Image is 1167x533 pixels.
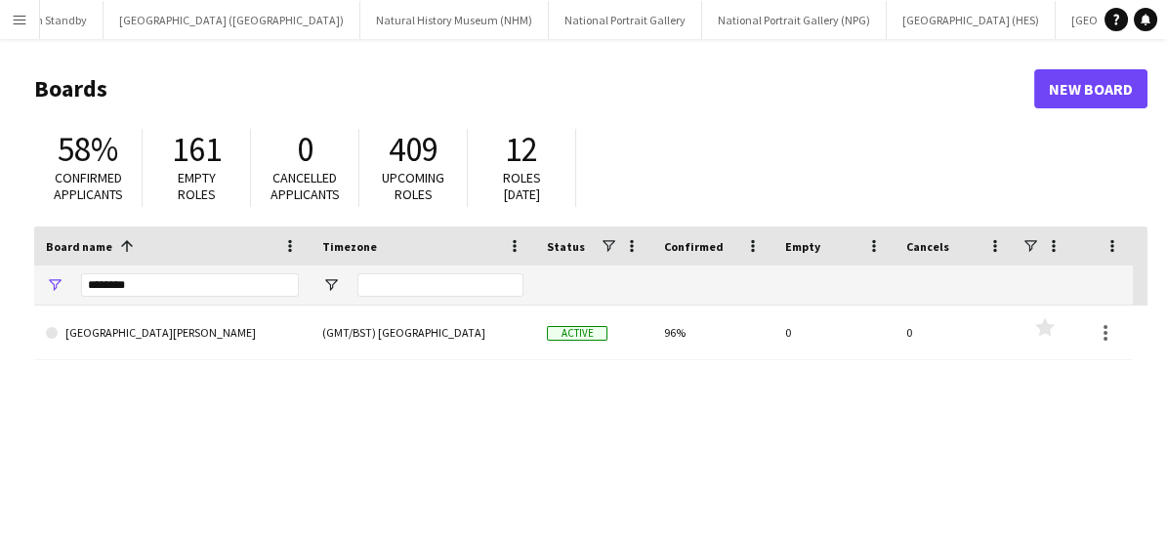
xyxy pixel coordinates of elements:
[357,273,523,297] input: Timezone Filter Input
[702,1,887,39] button: National Portrait Gallery (NPG)
[652,306,773,359] div: 96%
[389,128,438,171] span: 409
[46,239,112,254] span: Board name
[297,128,313,171] span: 0
[906,239,949,254] span: Cancels
[34,74,1034,103] h1: Boards
[895,306,1016,359] div: 0
[547,239,585,254] span: Status
[887,1,1056,39] button: [GEOGRAPHIC_DATA] (HES)
[311,306,535,359] div: (GMT/BST) [GEOGRAPHIC_DATA]
[54,169,123,203] span: Confirmed applicants
[547,326,607,341] span: Active
[505,128,538,171] span: 12
[1034,69,1147,108] a: New Board
[172,128,222,171] span: 161
[322,276,340,294] button: Open Filter Menu
[549,1,702,39] button: National Portrait Gallery
[360,1,549,39] button: Natural History Museum (NHM)
[773,306,895,359] div: 0
[664,239,724,254] span: Confirmed
[46,276,63,294] button: Open Filter Menu
[58,128,118,171] span: 58%
[81,273,299,297] input: Board name Filter Input
[785,239,820,254] span: Empty
[178,169,216,203] span: Empty roles
[104,1,360,39] button: [GEOGRAPHIC_DATA] ([GEOGRAPHIC_DATA])
[382,169,444,203] span: Upcoming roles
[271,169,340,203] span: Cancelled applicants
[322,239,377,254] span: Timezone
[46,306,299,360] a: [GEOGRAPHIC_DATA][PERSON_NAME]
[503,169,541,203] span: Roles [DATE]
